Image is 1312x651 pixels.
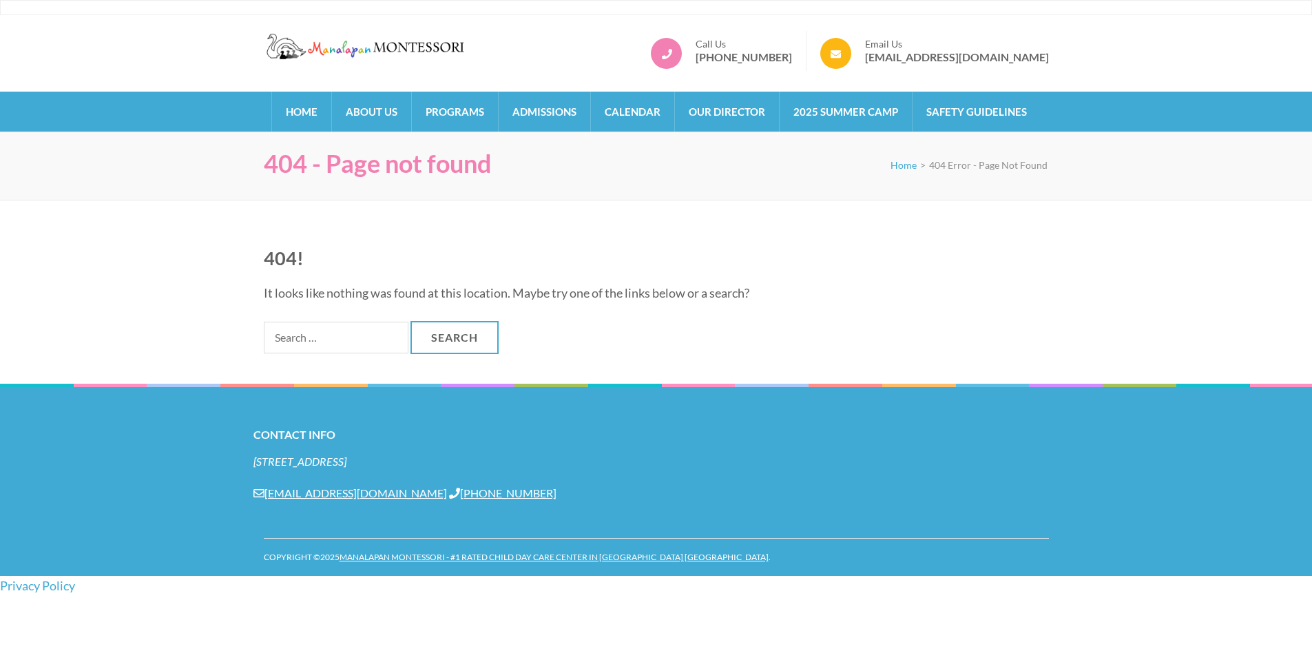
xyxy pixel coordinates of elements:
[340,552,769,562] a: Manalapan Montessori - #1 Rated Child Day Care Center in [GEOGRAPHIC_DATA] [GEOGRAPHIC_DATA]
[410,321,499,354] input: Search
[253,486,447,499] a: [EMAIL_ADDRESS][DOMAIN_NAME]
[332,92,411,132] a: About Us
[272,92,331,132] a: Home
[264,539,1049,576] div: Copyright ©2025 .
[696,50,792,64] a: [PHONE_NUMBER]
[264,249,1039,268] h2: 404!
[865,38,1049,50] span: Email Us
[264,283,1039,302] p: It looks like nothing was found at this location. Maybe try one of the links below or a search?
[412,92,498,132] a: Programs
[696,38,792,50] span: Call Us
[264,149,492,178] h1: 404 - Page not found
[253,454,1059,469] address: [STREET_ADDRESS]
[891,159,917,171] a: Home
[920,159,926,171] span: >
[449,486,556,499] a: [PHONE_NUMBER]
[865,50,1049,64] a: [EMAIL_ADDRESS][DOMAIN_NAME]
[675,92,779,132] a: Our Director
[780,92,912,132] a: 2025 Summer Camp
[264,31,470,61] img: Manalapan Montessori – #1 Rated Child Day Care Center in Manalapan NJ
[253,425,1059,444] h2: Contact Info
[499,92,590,132] a: Admissions
[591,92,674,132] a: Calendar
[913,92,1041,132] a: Safety Guidelines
